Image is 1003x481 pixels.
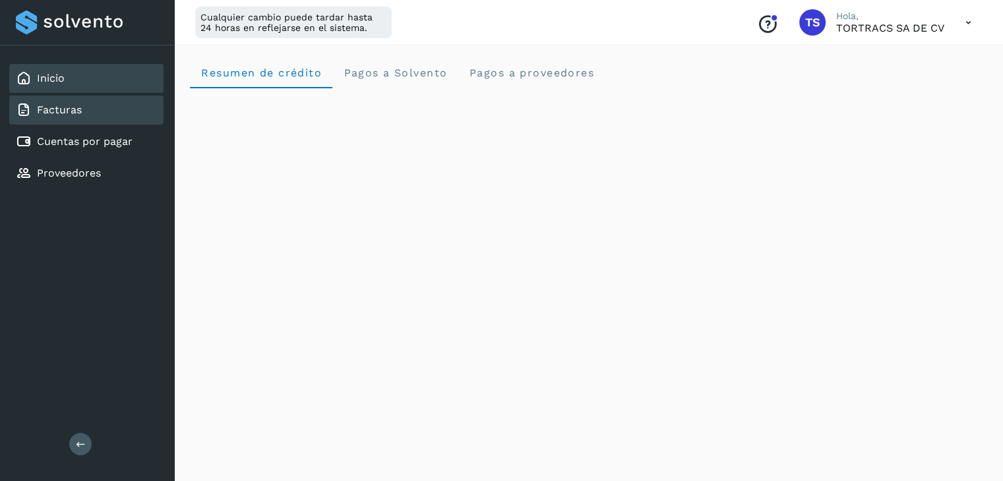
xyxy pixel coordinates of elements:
[9,127,164,156] div: Cuentas por pagar
[836,22,944,34] p: TORTRACS SA DE CV
[195,7,392,38] div: Cualquier cambio puede tardar hasta 24 horas en reflejarse en el sistema.
[37,103,82,116] a: Facturas
[200,67,322,79] span: Resumen de crédito
[37,72,65,84] a: Inicio
[468,67,594,79] span: Pagos a proveedores
[9,96,164,125] div: Facturas
[343,67,447,79] span: Pagos a Solvento
[37,135,133,148] a: Cuentas por pagar
[836,11,944,22] p: Hola,
[9,159,164,188] div: Proveedores
[9,64,164,93] div: Inicio
[37,167,101,179] a: Proveedores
